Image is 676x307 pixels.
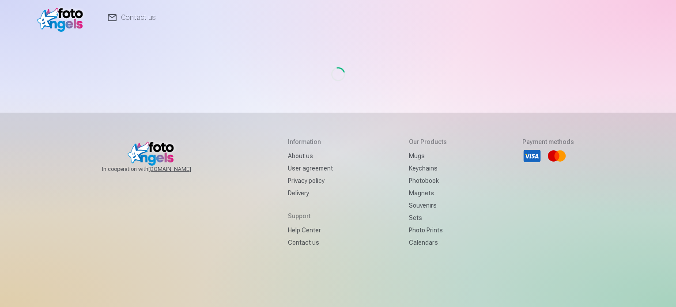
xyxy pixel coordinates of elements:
a: Contact us [288,236,333,249]
a: User agreement [288,162,333,174]
a: Help Center [288,224,333,236]
h5: Payment methods [522,137,574,146]
a: About us [288,150,333,162]
li: Mastercard [547,146,566,166]
a: Delivery [288,187,333,199]
a: Souvenirs [409,199,447,212]
h5: Support [288,212,333,220]
a: Magnets [409,187,447,199]
a: [DOMAIN_NAME] [148,166,212,173]
li: Visa [522,146,542,166]
a: Keychains [409,162,447,174]
a: Calendars [409,236,447,249]
img: /fa1 [37,4,88,32]
a: Mugs [409,150,447,162]
span: In cooperation with [102,166,212,173]
a: Photo prints [409,224,447,236]
a: Sets [409,212,447,224]
h5: Our products [409,137,447,146]
a: Photobook [409,174,447,187]
a: Privacy policy [288,174,333,187]
h5: Information [288,137,333,146]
